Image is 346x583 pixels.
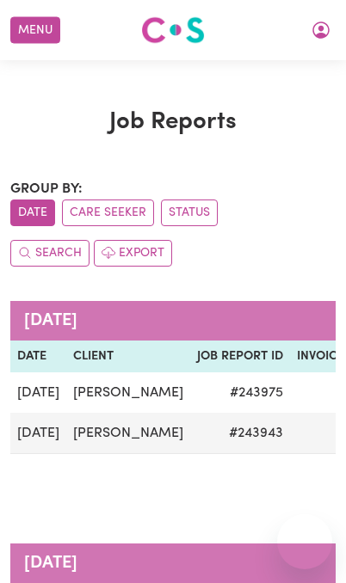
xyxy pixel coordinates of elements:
td: [DATE] [10,372,66,413]
button: Menu [10,17,60,44]
h1: Job Reports [10,108,336,138]
button: sort invoices by paid status [161,199,218,226]
a: Careseekers logo [141,10,205,50]
td: [PERSON_NAME] [66,372,190,413]
th: Client [66,341,190,373]
span: Group by: [10,182,83,196]
th: Date [10,341,66,373]
button: My Account [303,15,339,45]
td: # 243975 [190,372,290,413]
th: Job Report ID [190,341,290,373]
button: Export [94,240,172,267]
td: # 243943 [190,413,290,454]
img: Careseekers logo [141,15,205,46]
td: [PERSON_NAME] [66,413,190,454]
td: [DATE] [10,413,66,454]
iframe: Button to launch messaging window [277,514,332,569]
button: Search [10,240,90,267]
button: sort invoices by date [10,199,55,226]
button: sort invoices by care seeker [62,199,154,226]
